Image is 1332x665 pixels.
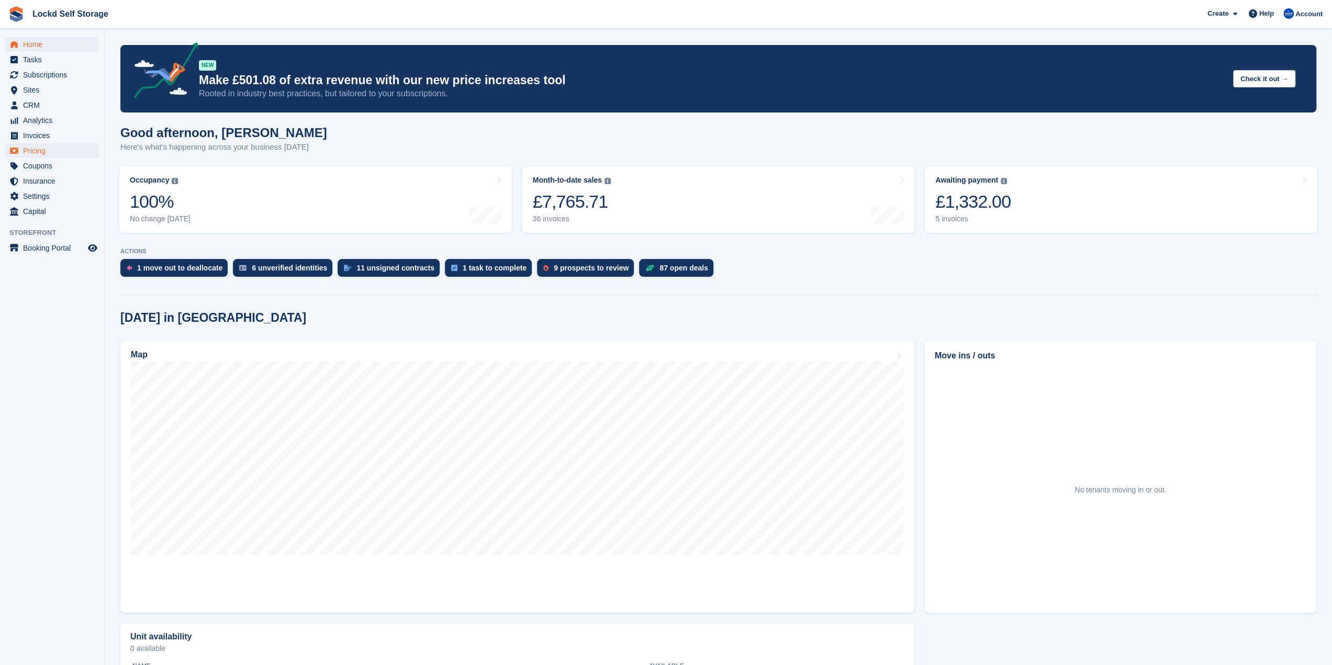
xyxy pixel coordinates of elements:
[130,645,904,652] p: 0 available
[533,191,611,212] div: £7,765.71
[23,67,86,82] span: Subscriptions
[5,98,99,112] a: menu
[120,341,914,613] a: Map
[23,204,86,219] span: Capital
[533,215,611,223] div: 36 invoices
[23,52,86,67] span: Tasks
[28,5,113,22] a: Lockd Self Storage
[5,204,99,219] a: menu
[935,350,1306,362] h2: Move ins / outs
[5,189,99,204] a: menu
[5,37,99,52] a: menu
[120,259,233,282] a: 1 move out to deallocate
[537,259,639,282] a: 9 prospects to review
[445,259,537,282] a: 1 task to complete
[8,6,24,22] img: stora-icon-8386f47178a22dfd0bd8f6a31ec36ba5ce8667c1dd55bd0f319d3a0aa187defe.svg
[130,632,192,641] h2: Unit availability
[5,159,99,173] a: menu
[5,83,99,97] a: menu
[1001,178,1007,184] img: icon-info-grey-7440780725fd019a000dd9b08b2336e03edf1995a4989e88bcd33f0948082b44.svg
[1283,8,1294,19] img: Jonny Bleach
[119,166,512,233] a: Occupancy 100% No change [DATE]
[543,265,549,271] img: prospect-51fa495bee0391a8d652442698ab0144808aea92771e9ea1ae160a38d050c398.svg
[23,189,86,204] span: Settings
[23,37,86,52] span: Home
[1233,70,1295,87] button: Check it out →
[533,176,602,185] div: Month-to-date sales
[120,126,327,140] h1: Good afternoon, [PERSON_NAME]
[5,67,99,82] a: menu
[5,143,99,158] a: menu
[23,83,86,97] span: Sites
[199,60,216,71] div: NEW
[5,241,99,255] a: menu
[1259,8,1274,19] span: Help
[463,264,527,272] div: 1 task to complete
[252,264,327,272] div: 6 unverified identities
[935,176,998,185] div: Awaiting payment
[239,265,247,271] img: verify_identity-adf6edd0f0f0b5bbfe63781bf79b02c33cf7c696d77639b501bdc392416b5a36.svg
[554,264,629,272] div: 9 prospects to review
[172,178,178,184] img: icon-info-grey-7440780725fd019a000dd9b08b2336e03edf1995a4989e88bcd33f0948082b44.svg
[125,42,198,102] img: price-adjustments-announcement-icon-8257ccfd72463d97f412b2fc003d46551f7dbcb40ab6d574587a9cd5c0d94...
[23,241,86,255] span: Booking Portal
[522,166,915,233] a: Month-to-date sales £7,765.71 36 invoices
[199,88,1225,99] p: Rooted in industry best practices, but tailored to your subscriptions.
[639,259,719,282] a: 87 open deals
[356,264,434,272] div: 11 unsigned contracts
[120,141,327,153] p: Here's what's happening across your business [DATE]
[199,73,1225,88] p: Make £501.08 of extra revenue with our new price increases tool
[86,242,99,254] a: Preview store
[5,128,99,143] a: menu
[9,228,104,238] span: Storefront
[23,159,86,173] span: Coupons
[23,113,86,128] span: Analytics
[233,259,338,282] a: 6 unverified identities
[130,191,191,212] div: 100%
[5,52,99,67] a: menu
[5,113,99,128] a: menu
[925,166,1317,233] a: Awaiting payment £1,332.00 5 invoices
[23,174,86,188] span: Insurance
[127,265,132,271] img: move_outs_to_deallocate_icon-f764333ba52eb49d3ac5e1228854f67142a1ed5810a6f6cc68b1a99e826820c5.svg
[935,215,1011,223] div: 5 invoices
[1207,8,1228,19] span: Create
[5,174,99,188] a: menu
[23,143,86,158] span: Pricing
[338,259,445,282] a: 11 unsigned contracts
[23,98,86,112] span: CRM
[130,176,169,185] div: Occupancy
[1074,484,1166,495] div: No tenants moving in or out.
[344,265,351,271] img: contract_signature_icon-13c848040528278c33f63329250d36e43548de30e8caae1d1a13099fd9432cc5.svg
[131,350,148,359] h2: Map
[659,264,708,272] div: 87 open deals
[120,248,1316,255] p: ACTIONS
[935,191,1011,212] div: £1,332.00
[130,215,191,223] div: No change [DATE]
[23,128,86,143] span: Invoices
[645,264,654,272] img: deal-1b604bf984904fb50ccaf53a9ad4b4a5d6e5aea283cecdc64d6e3604feb123c2.svg
[451,265,457,271] img: task-75834270c22a3079a89374b754ae025e5fb1db73e45f91037f5363f120a921f8.svg
[605,178,611,184] img: icon-info-grey-7440780725fd019a000dd9b08b2336e03edf1995a4989e88bcd33f0948082b44.svg
[1295,9,1323,19] span: Account
[137,264,222,272] div: 1 move out to deallocate
[120,311,306,325] h2: [DATE] in [GEOGRAPHIC_DATA]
